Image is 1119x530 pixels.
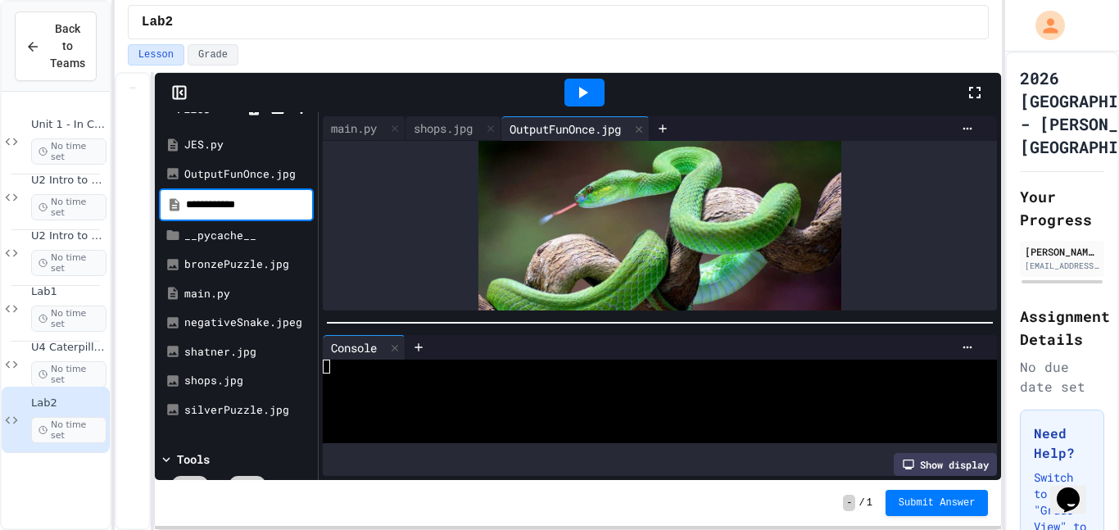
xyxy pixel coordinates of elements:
div: Console [323,335,405,360]
span: No time set [31,250,106,276]
span: No time set [31,194,106,220]
div: silverPuzzle.jpg [184,402,312,419]
div: negativeSnake.jpeg [184,315,312,331]
span: U4 Caterpillar and Lesson [31,341,106,355]
div: Console [323,339,385,356]
button: Lesson [128,44,184,66]
span: Submit Answer [899,496,976,510]
div: shops.jpg [184,373,312,389]
iframe: chat widget [1050,464,1103,514]
span: Back to Teams [50,20,85,72]
span: U2 Intro to Python D1 [31,174,106,188]
div: OutputFunOnce.jpg [501,116,650,141]
span: No time set [31,361,106,387]
div: No due date set [1020,357,1104,396]
div: main.py [184,286,312,302]
span: 1 [867,496,872,510]
div: [PERSON_NAME] [1025,244,1099,259]
span: Lab1 [31,285,106,299]
h2: Your Progress [1020,185,1104,231]
div: shops.jpg [405,120,481,137]
div: OutputFunOnce.jpg [184,166,312,183]
div: Show display [894,453,997,476]
img: 9k= [478,141,842,310]
div: shatner.jpg [184,344,312,360]
span: No time set [31,306,106,332]
div: My Account [1018,7,1069,44]
div: Tools [177,451,210,468]
span: U2 Intro to Python - pictures [31,229,106,243]
h2: Assignment Details [1020,305,1104,351]
h3: Need Help? [1034,424,1090,463]
div: main.py [323,116,405,141]
div: [EMAIL_ADDRESS][DOMAIN_NAME] [1025,260,1099,272]
button: Back to Teams [15,11,97,81]
div: main.py [323,120,385,137]
span: - [843,495,855,511]
span: Unit 1 - In Class example [31,118,106,132]
div: shops.jpg [405,116,501,141]
span: No time set [31,417,106,443]
div: OutputFunOnce.jpg [501,120,629,138]
div: JES.py [184,137,312,153]
span: Lab2 [31,396,106,410]
button: Submit Answer [886,490,989,516]
span: No time set [31,138,106,165]
span: Lab2 [142,12,173,32]
div: bronzePuzzle.jpg [184,256,312,273]
span: / [859,496,864,510]
button: Grade [188,44,238,66]
div: __pycache__ [184,228,312,244]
